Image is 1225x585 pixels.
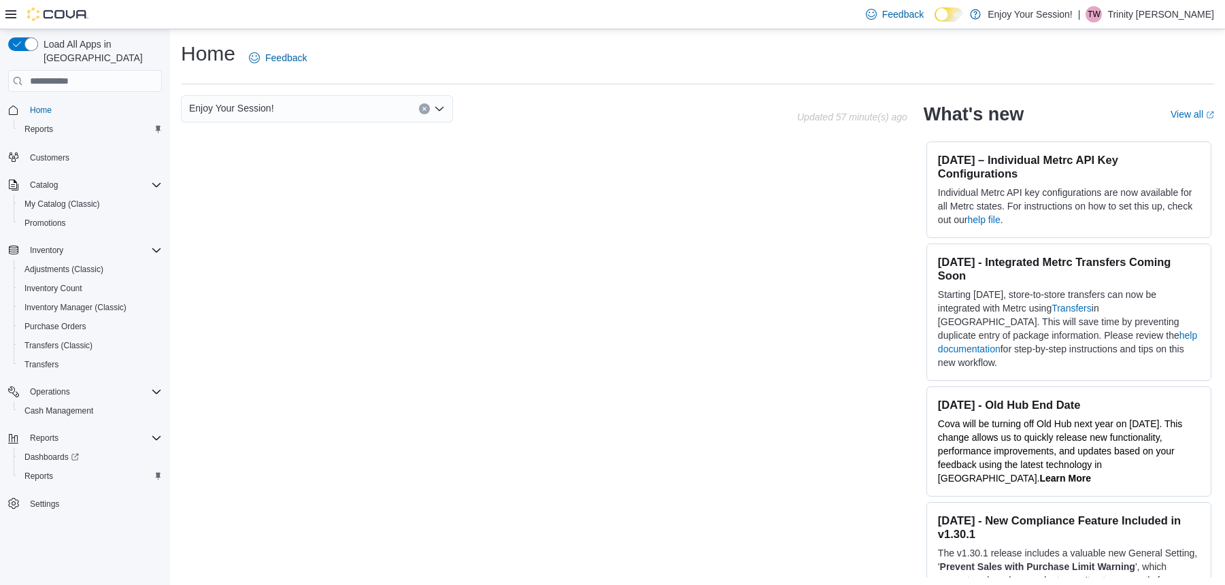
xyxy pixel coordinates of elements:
[265,51,307,65] span: Feedback
[14,279,167,298] button: Inventory Count
[3,175,167,195] button: Catalog
[19,337,98,354] a: Transfers (Classic)
[3,494,167,514] button: Settings
[24,101,162,118] span: Home
[14,195,167,214] button: My Catalog (Classic)
[14,467,167,486] button: Reports
[19,261,109,278] a: Adjustments (Classic)
[935,7,963,22] input: Dark Mode
[19,468,162,484] span: Reports
[24,102,57,118] a: Home
[1039,473,1090,484] a: Learn More
[244,44,312,71] a: Feedback
[14,448,167,467] a: Dashboards
[14,401,167,420] button: Cash Management
[30,499,59,509] span: Settings
[24,359,58,370] span: Transfers
[19,468,58,484] a: Reports
[24,340,93,351] span: Transfers (Classic)
[24,495,162,512] span: Settings
[434,103,445,114] button: Open list of options
[1086,6,1102,22] div: Trinity Walker
[30,433,58,444] span: Reports
[181,40,235,67] h1: Home
[19,318,162,335] span: Purchase Orders
[19,261,162,278] span: Adjustments (Classic)
[30,105,52,116] span: Home
[24,218,66,229] span: Promotions
[24,150,75,166] a: Customers
[24,452,79,463] span: Dashboards
[967,214,1000,225] a: help file
[938,418,1183,484] span: Cova will be turning off Old Hub next year on [DATE]. This change allows us to quickly release ne...
[24,405,93,416] span: Cash Management
[24,430,162,446] span: Reports
[24,148,162,165] span: Customers
[19,337,162,354] span: Transfers (Classic)
[19,280,162,297] span: Inventory Count
[24,471,53,482] span: Reports
[938,153,1200,180] h3: [DATE] – Individual Metrc API Key Configurations
[19,356,64,373] a: Transfers
[27,7,88,21] img: Cova
[1171,109,1214,120] a: View allExternal link
[24,199,100,210] span: My Catalog (Classic)
[19,318,92,335] a: Purchase Orders
[24,430,64,446] button: Reports
[19,215,162,231] span: Promotions
[3,429,167,448] button: Reports
[938,514,1200,541] h3: [DATE] - New Compliance Feature Included in v1.30.1
[19,121,58,137] a: Reports
[924,103,1024,125] h2: What's new
[24,264,103,275] span: Adjustments (Classic)
[19,356,162,373] span: Transfers
[19,280,88,297] a: Inventory Count
[938,398,1200,412] h3: [DATE] - Old Hub End Date
[30,386,70,397] span: Operations
[19,196,162,212] span: My Catalog (Classic)
[988,6,1073,22] p: Enjoy Your Session!
[19,299,132,316] a: Inventory Manager (Classic)
[3,382,167,401] button: Operations
[1107,6,1214,22] p: Trinity [PERSON_NAME]
[24,302,127,313] span: Inventory Manager (Classic)
[30,180,58,190] span: Catalog
[24,177,63,193] button: Catalog
[1078,6,1081,22] p: |
[938,288,1200,369] p: Starting [DATE], store-to-store transfers can now be integrated with Metrc using in [GEOGRAPHIC_D...
[19,196,105,212] a: My Catalog (Classic)
[1088,6,1101,22] span: TW
[24,384,162,400] span: Operations
[19,215,71,231] a: Promotions
[24,321,86,332] span: Purchase Orders
[24,242,162,258] span: Inventory
[1052,303,1092,314] a: Transfers
[24,242,69,258] button: Inventory
[938,186,1200,227] p: Individual Metrc API key configurations are now available for all Metrc states. For instructions ...
[30,245,63,256] span: Inventory
[3,147,167,167] button: Customers
[189,100,274,116] span: Enjoy Your Session!
[14,355,167,374] button: Transfers
[14,336,167,355] button: Transfers (Classic)
[938,255,1200,282] h3: [DATE] - Integrated Metrc Transfers Coming Soon
[14,298,167,317] button: Inventory Manager (Classic)
[940,561,1135,572] strong: Prevent Sales with Purchase Limit Warning
[797,112,907,122] p: Updated 57 minute(s) ago
[3,100,167,120] button: Home
[19,449,84,465] a: Dashboards
[14,120,167,139] button: Reports
[882,7,924,21] span: Feedback
[19,449,162,465] span: Dashboards
[24,283,82,294] span: Inventory Count
[24,124,53,135] span: Reports
[19,121,162,137] span: Reports
[19,403,162,419] span: Cash Management
[14,317,167,336] button: Purchase Orders
[8,95,162,549] nav: Complex example
[24,384,75,400] button: Operations
[1206,111,1214,119] svg: External link
[419,103,430,114] button: Clear input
